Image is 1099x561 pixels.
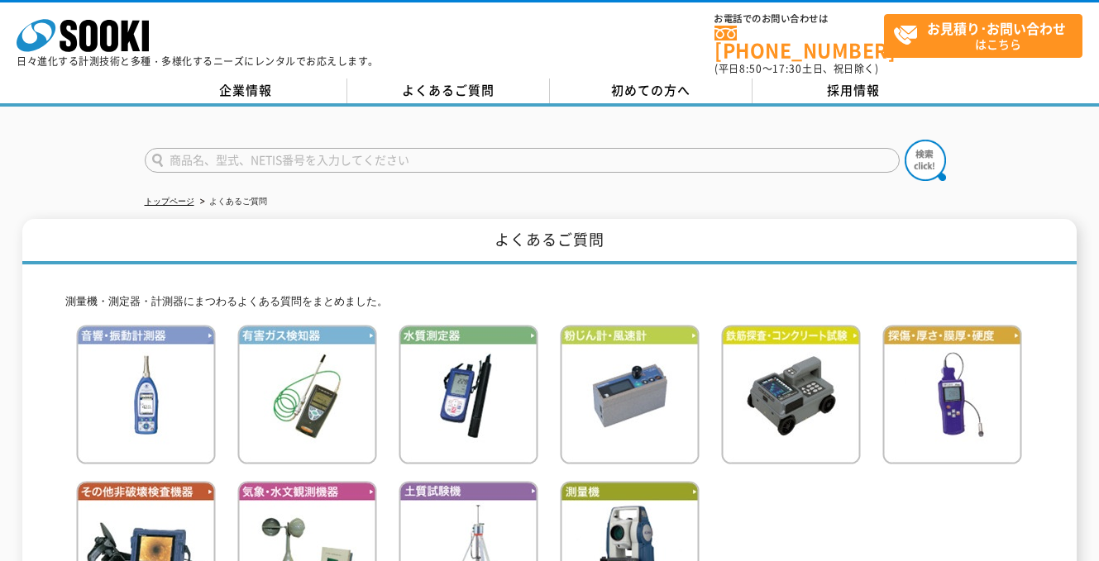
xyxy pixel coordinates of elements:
[772,61,802,76] span: 17:30
[714,14,884,24] span: お電話でのお問い合わせは
[145,148,900,173] input: 商品名、型式、NETIS番号を入力してください
[22,219,1077,264] h1: よくあるご質問
[905,140,946,181] img: btn_search.png
[882,325,1022,464] img: 探傷・厚さ・膜厚・硬度
[145,78,347,103] a: 企業情報
[347,78,550,103] a: よくあるご質問
[197,193,267,211] li: よくあるご質問
[893,15,1082,56] span: はこちら
[884,14,1082,58] a: お見積り･お問い合わせはこちら
[721,325,861,464] img: 鉄筋検査・コンクリート試験
[714,26,884,59] a: [PHONE_NUMBER]
[753,78,955,103] a: 採用情報
[739,61,762,76] span: 8:50
[560,325,700,464] img: 粉じん計・風速計
[550,78,753,103] a: 初めての方へ
[145,197,194,206] a: トップページ
[76,325,216,464] img: 音響・振動計測器
[714,61,878,76] span: (平日 ～ 土日、祝日除く)
[399,325,538,464] img: 水質測定器
[17,56,379,66] p: 日々進化する計測技術と多種・多様化するニーズにレンタルでお応えします。
[65,293,1033,311] p: 測量機・測定器・計測器にまつわるよくある質問をまとめました。
[237,325,377,464] img: 有害ガス検知器
[611,81,690,99] span: 初めての方へ
[927,18,1066,38] strong: お見積り･お問い合わせ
